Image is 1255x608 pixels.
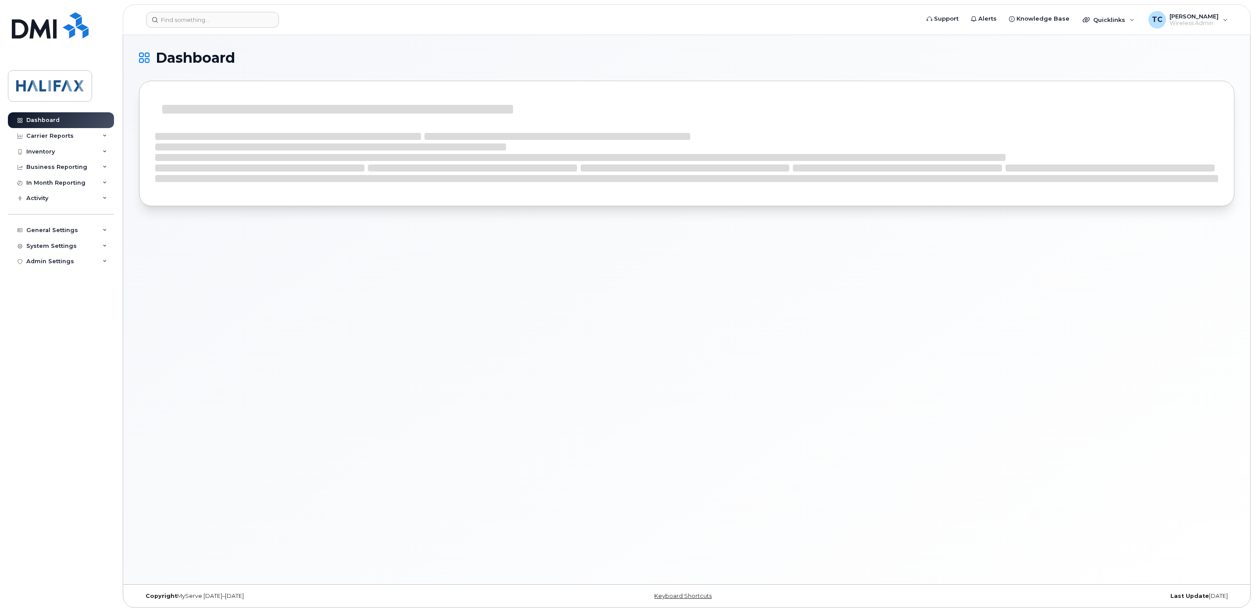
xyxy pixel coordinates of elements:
[146,593,177,599] strong: Copyright
[139,593,504,600] div: MyServe [DATE]–[DATE]
[156,51,235,64] span: Dashboard
[869,593,1234,600] div: [DATE]
[1170,593,1209,599] strong: Last Update
[654,593,712,599] a: Keyboard Shortcuts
